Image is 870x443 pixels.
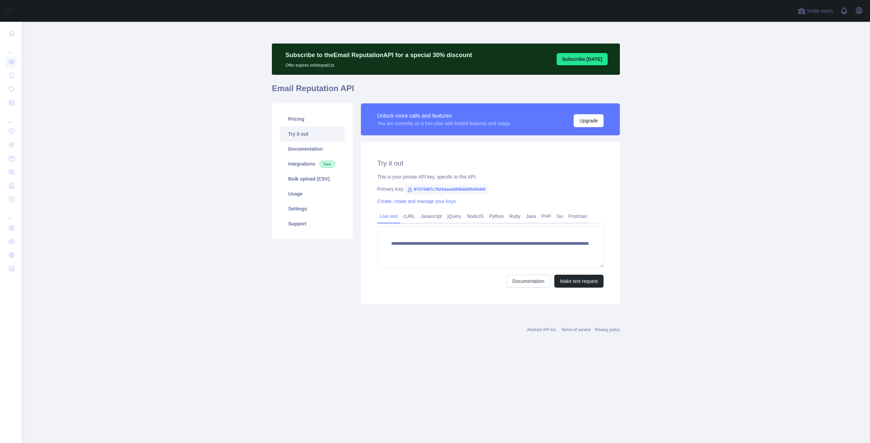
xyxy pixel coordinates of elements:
a: Ruby [507,211,523,222]
span: New [319,161,335,168]
a: Live test [377,211,400,222]
a: Support [280,216,345,231]
p: Subscribe to the Email Reputation API for a special 30 % discount [285,50,472,60]
a: cURL [400,211,418,222]
a: Documentation [507,275,550,288]
a: Bulk upload (CSV) [280,171,345,186]
span: 67074467c7924daeab5f8dd40fe03445 [404,184,488,194]
button: Invite users [796,5,835,16]
a: Create, rotate and manage your keys [377,199,456,204]
a: Java [523,211,539,222]
a: Abstract API Inc. [527,327,557,332]
a: Usage [280,186,345,201]
button: Make test request [554,275,604,288]
a: NodeJS [464,211,486,222]
h1: Email Reputation API [272,83,620,99]
span: Invite users [807,7,833,15]
div: Primary Key: [377,186,604,192]
div: Unlock more calls and features [377,112,510,120]
button: Upgrade [574,114,604,127]
a: Try it out [280,126,345,141]
div: ... [5,207,16,220]
a: Pricing [280,112,345,126]
a: Javascript [418,211,445,222]
a: jQuery [445,211,464,222]
a: Go [554,211,566,222]
p: Offer expires on listopad 1st. [285,60,472,68]
a: Documentation [280,141,345,156]
a: Integrations New [280,156,345,171]
a: Postman [566,211,590,222]
h2: Try it out [377,158,604,168]
a: Privacy policy [595,327,620,332]
div: This is your private API key, specific to this API. [377,173,604,180]
div: You are currently on a free plan with limited features and usage [377,120,510,127]
a: Terms of service [561,327,591,332]
a: Python [486,211,507,222]
div: ... [5,110,16,124]
a: Settings [280,201,345,216]
div: ... [5,41,16,54]
button: Subscribe [DATE] [557,53,608,65]
a: PHP [539,211,554,222]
